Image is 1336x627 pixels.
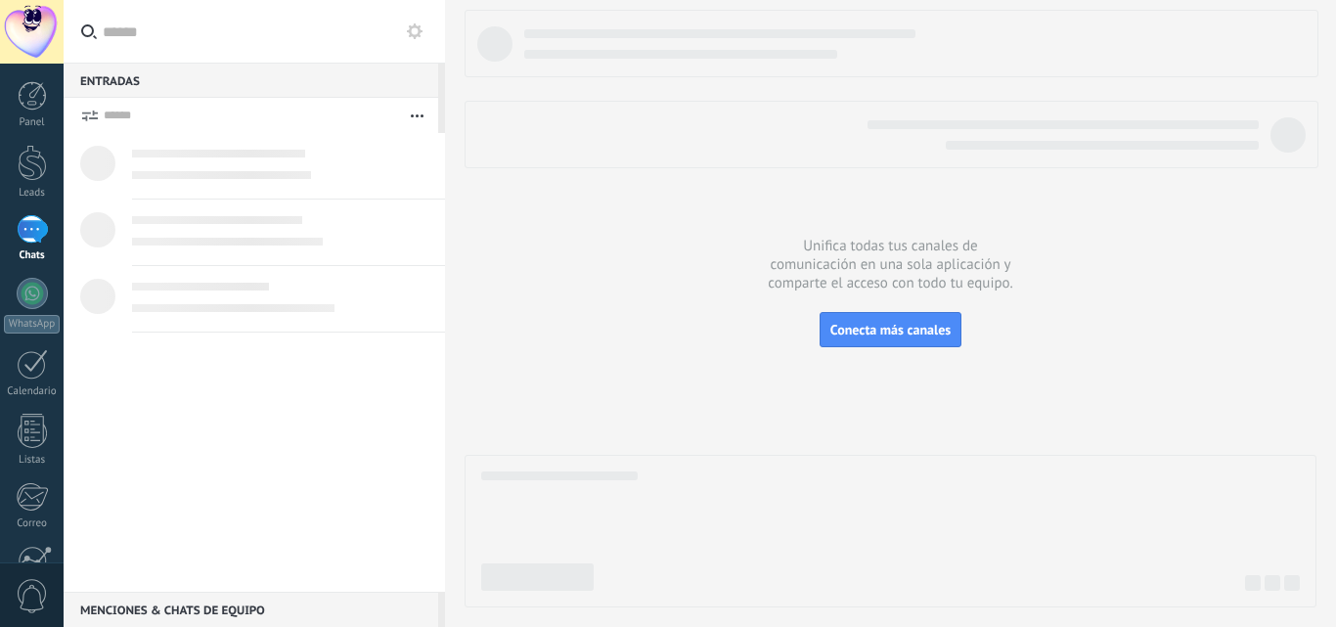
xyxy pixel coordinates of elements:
div: Listas [4,454,61,467]
div: WhatsApp [4,315,60,334]
div: Leads [4,187,61,200]
button: Conecta más canales [820,312,961,347]
div: Chats [4,249,61,262]
div: Menciones & Chats de equipo [64,592,438,627]
span: Conecta más canales [830,321,951,338]
div: Entradas [64,63,438,98]
div: Calendario [4,385,61,398]
div: Correo [4,517,61,530]
div: Panel [4,116,61,129]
